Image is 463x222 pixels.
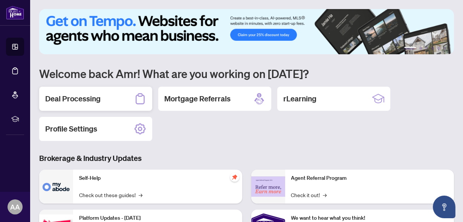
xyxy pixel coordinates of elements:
button: 4 [431,47,434,50]
img: logo [6,6,24,20]
p: Agent Referral Program [291,174,448,182]
span: → [139,191,142,199]
button: 5 [437,47,440,50]
img: Self-Help [39,170,73,204]
span: pushpin [230,173,239,182]
h2: Mortgage Referrals [164,93,231,104]
button: 1 [404,47,416,50]
button: 3 [425,47,428,50]
h2: Deal Processing [45,93,101,104]
span: → [323,191,327,199]
h1: Welcome back Amr! What are you working on [DATE]? [39,66,454,81]
button: 2 [419,47,422,50]
a: Check out these guides!→ [79,191,142,199]
button: Open asap [433,196,455,218]
img: Slide 0 [39,9,454,54]
h3: Brokerage & Industry Updates [39,153,454,164]
h2: rLearning [283,93,316,104]
span: AA [10,202,20,212]
p: Self-Help [79,174,236,182]
button: 6 [443,47,446,50]
a: Check it out!→ [291,191,327,199]
img: Agent Referral Program [251,176,285,197]
h2: Profile Settings [45,124,97,134]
